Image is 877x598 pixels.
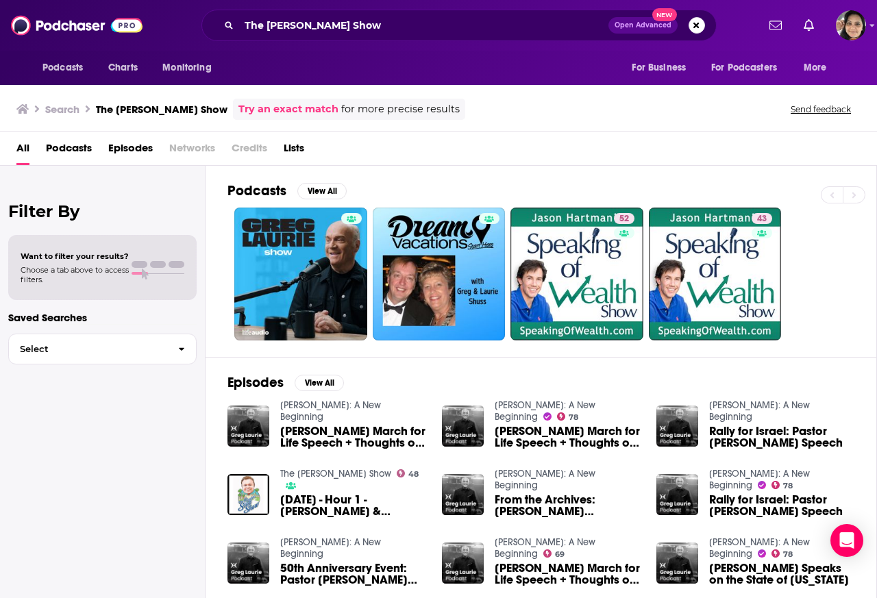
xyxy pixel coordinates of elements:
span: All [16,137,29,165]
input: Search podcasts, credits, & more... [239,14,608,36]
a: Podcasts [46,137,92,165]
a: 43 [649,208,782,340]
a: Show notifications dropdown [764,14,787,37]
span: Logged in as shelbyjanner [836,10,866,40]
span: Rally for Israel: Pastor [PERSON_NAME] Speech [709,494,854,517]
a: 52 [614,213,634,224]
span: 43 [757,212,767,226]
span: More [804,58,827,77]
button: open menu [153,55,229,81]
a: Rally for Israel: Pastor Greg Laurie's Speech [709,494,854,517]
a: Rally for Israel: Pastor Greg Laurie's Speech [709,425,854,449]
a: Greg Laurie Speaks on the State of California [709,562,854,586]
a: Greg Laurie: A New Beginning [495,399,595,423]
a: Podchaser - Follow, Share and Rate Podcasts [11,12,143,38]
span: Networks [169,137,215,165]
span: Rally for Israel: Pastor [PERSON_NAME] Speech [709,425,854,449]
button: Open AdvancedNew [608,17,678,34]
a: 48 [397,469,419,477]
img: From the Archives: Hugh Hewitt Interviews Greg Laurie [442,474,484,516]
span: Open Advanced [615,22,671,29]
span: [PERSON_NAME] March for Life Speech + Thoughts on the Experience [280,425,425,449]
span: 78 [783,551,793,558]
img: Greg Laurie's March for Life Speech + Thoughts on the Experience [442,543,484,584]
img: Greg Laurie's March for Life Speech + Thoughts on the Experience [227,406,269,447]
a: 11/07/22 - Hour 1 - Greg Laurie & Matthew Pollock Join the Show! [280,494,425,517]
span: For Podcasters [711,58,777,77]
a: 78 [771,481,793,489]
a: Show notifications dropdown [798,14,819,37]
img: 11/07/22 - Hour 1 - Greg Laurie & Matthew Pollock Join the Show! [227,474,269,516]
p: Saved Searches [8,311,197,324]
span: for more precise results [341,101,460,117]
span: [PERSON_NAME] March for Life Speech + Thoughts on the Experience [495,425,640,449]
a: Greg Laurie: A New Beginning [709,399,810,423]
span: Credits [232,137,267,165]
span: From the Archives: [PERSON_NAME] Interviews [PERSON_NAME] [495,494,640,517]
button: open menu [702,55,797,81]
h3: The [PERSON_NAME] Show [96,103,227,116]
div: Search podcasts, credits, & more... [201,10,717,41]
button: open menu [794,55,844,81]
h2: Podcasts [227,182,286,199]
span: Charts [108,58,138,77]
span: 78 [569,414,578,421]
img: Rally for Israel: Pastor Greg Laurie's Speech [656,474,698,516]
img: Rally for Israel: Pastor Greg Laurie's Speech [656,406,698,447]
span: [DATE] - Hour 1 - [PERSON_NAME] & [PERSON_NAME] Join the Show! [280,494,425,517]
span: Select [9,345,167,353]
h3: Search [45,103,79,116]
a: 78 [557,412,579,421]
a: Greg Laurie's March for Life Speech + Thoughts on the Experience [495,562,640,586]
a: Lists [284,137,304,165]
span: Podcasts [42,58,83,77]
span: 69 [555,551,565,558]
a: Greg Laurie: A New Beginning [709,536,810,560]
button: View All [295,375,344,391]
button: open menu [33,55,101,81]
a: 50th Anniversary Event: Pastor Greg Laurie's Message [280,562,425,586]
a: Greg Laurie's March for Life Speech + Thoughts on the Experience [495,425,640,449]
span: Want to filter your results? [21,251,129,261]
button: View All [297,183,347,199]
a: PodcastsView All [227,182,347,199]
span: [PERSON_NAME] Speaks on the State of [US_STATE] [709,562,854,586]
a: Greg Laurie: A New Beginning [495,468,595,491]
img: User Profile [836,10,866,40]
a: 69 [543,549,565,558]
a: Greg Laurie: A New Beginning [495,536,595,560]
button: Select [8,334,197,364]
span: 50th Anniversary Event: Pastor [PERSON_NAME] Message [280,562,425,586]
a: 52 [510,208,643,340]
span: Choose a tab above to access filters. [21,265,129,284]
span: 48 [408,471,419,477]
span: [PERSON_NAME] March for Life Speech + Thoughts on the Experience [495,562,640,586]
a: 78 [771,549,793,558]
span: For Business [632,58,686,77]
button: Show profile menu [836,10,866,40]
a: Greg Laurie: A New Beginning [280,536,381,560]
img: 50th Anniversary Event: Pastor Greg Laurie's Message [227,543,269,584]
button: Send feedback [787,103,855,115]
a: Try an exact match [238,101,338,117]
span: New [652,8,677,21]
img: Greg Laurie Speaks on the State of California [656,543,698,584]
h2: Episodes [227,374,284,391]
a: Greg Laurie's March for Life Speech + Thoughts on the Experience [280,425,425,449]
img: Greg Laurie's March for Life Speech + Thoughts on the Experience [442,406,484,447]
a: Episodes [108,137,153,165]
a: 43 [752,213,772,224]
span: 52 [619,212,629,226]
a: From the Archives: Hugh Hewitt Interviews Greg Laurie [495,494,640,517]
